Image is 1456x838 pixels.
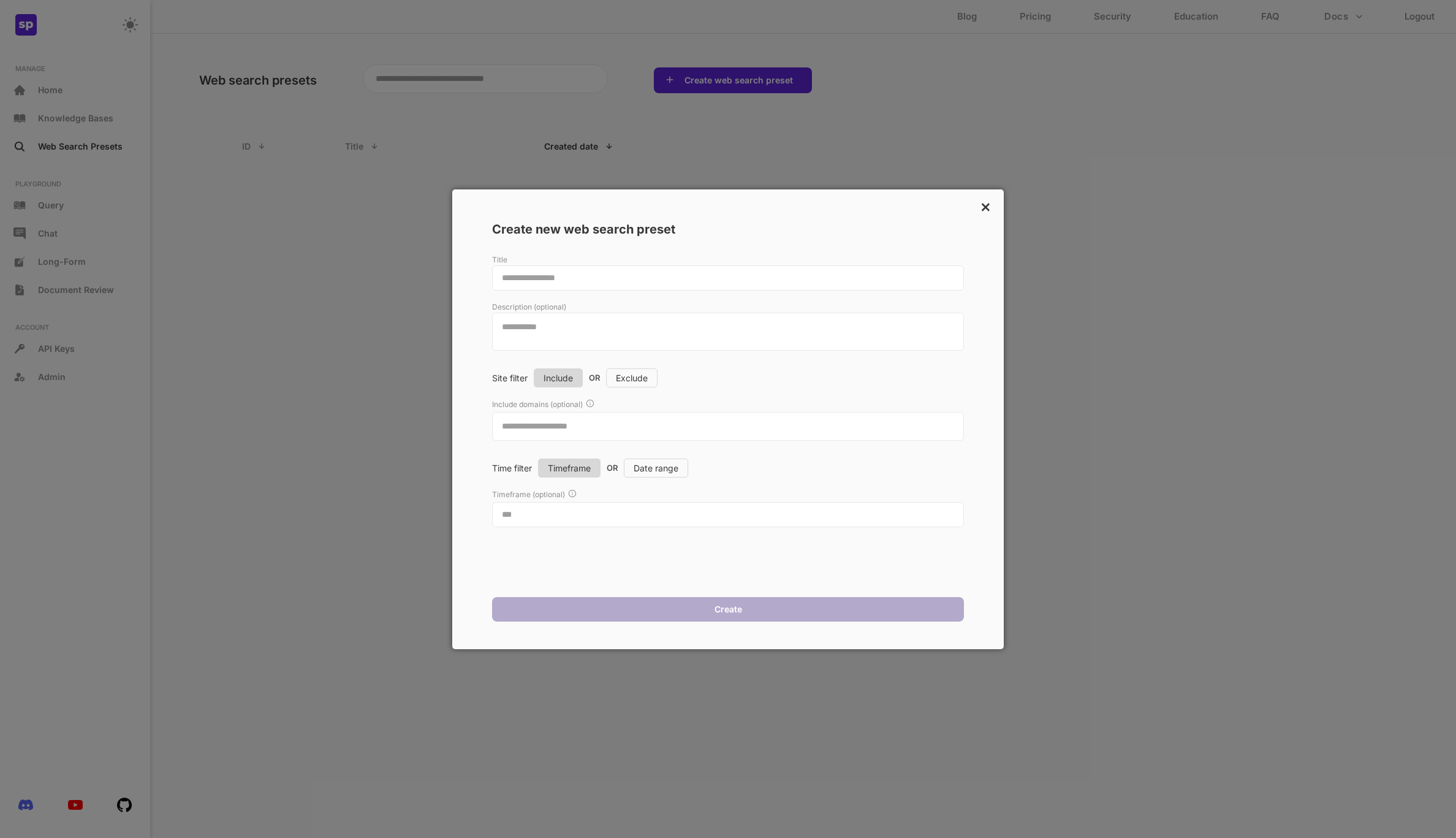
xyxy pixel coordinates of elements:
p: OR [607,463,618,473]
p: Date range [634,463,678,473]
p: OR [589,373,600,383]
p: Description (optional) [492,302,964,311]
p: Exclude [616,373,648,383]
p: Title [492,255,964,264]
p: Time filter [492,462,532,476]
p: Include [544,373,573,383]
button: Create [711,603,746,615]
p: Timeframe [548,463,591,473]
p: Create new web search preset [492,222,964,237]
p: × [980,196,992,216]
p: Include domains (optional) [492,398,583,411]
p: Timeframe (optional) [492,488,565,501]
p: Site filter [492,371,528,386]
